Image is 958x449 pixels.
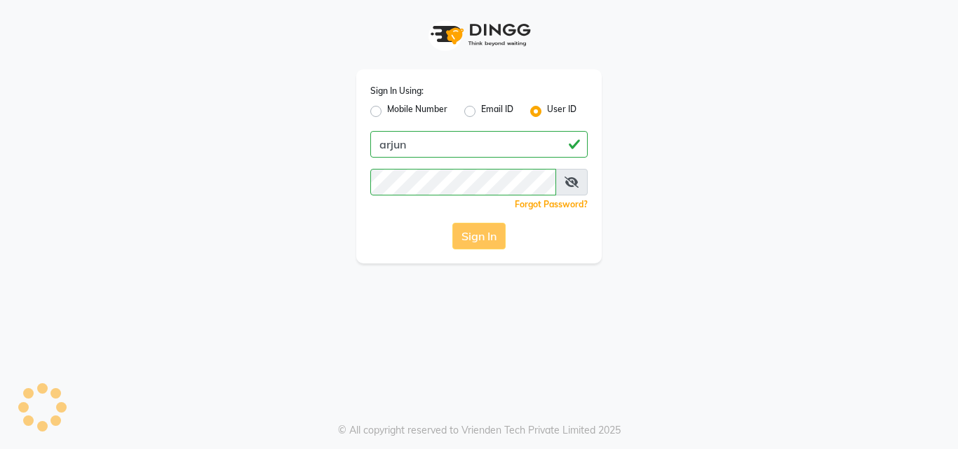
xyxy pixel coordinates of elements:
[423,14,535,55] img: logo1.svg
[387,103,447,120] label: Mobile Number
[481,103,513,120] label: Email ID
[370,85,424,97] label: Sign In Using:
[515,199,588,209] a: Forgot Password?
[370,131,588,158] input: Username
[370,169,556,195] input: Username
[547,103,576,120] label: User ID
